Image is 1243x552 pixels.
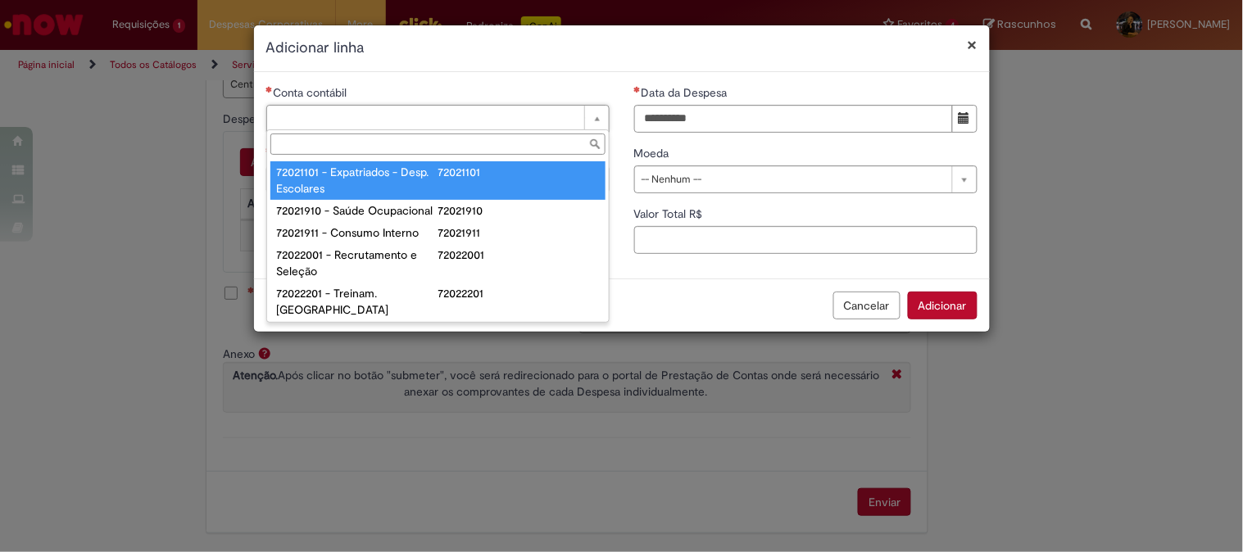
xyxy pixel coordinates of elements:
div: 72021911 [438,224,601,241]
div: 72021101 [438,164,601,180]
div: 72021910 - Saúde Ocupacional [276,202,438,219]
div: 72022201 - Treinam. [GEOGRAPHIC_DATA] [276,285,438,318]
div: 72022001 [438,247,601,263]
div: 72022201 [438,285,601,301]
ul: Conta contábil [267,158,609,322]
div: 72021101 - Expatriados - Desp. Escolares [276,164,438,197]
div: 72021911 - Consumo Interno [276,224,438,241]
div: 72021910 [438,202,601,219]
div: 72022001 - Recrutamento e Seleção [276,247,438,279]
